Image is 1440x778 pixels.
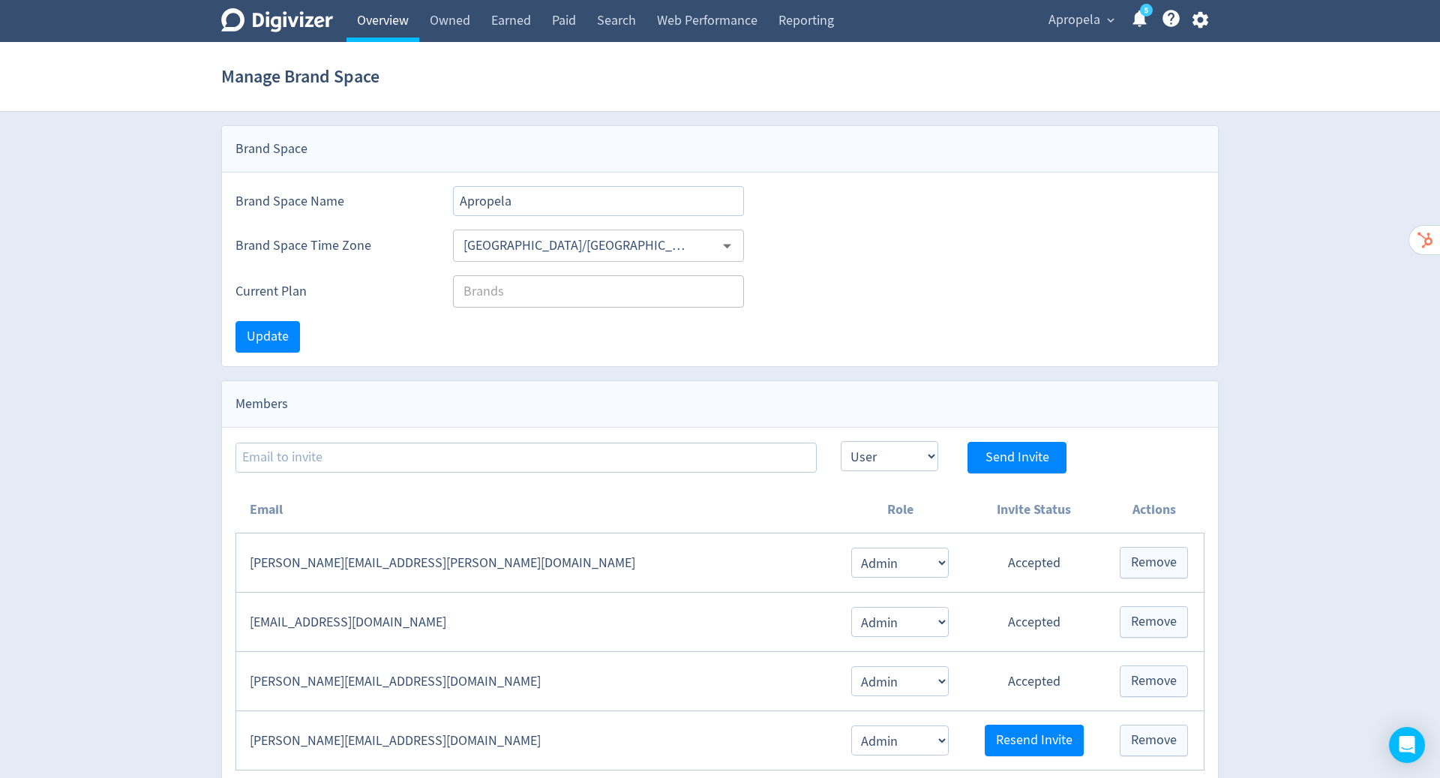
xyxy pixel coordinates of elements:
[235,236,429,255] label: Brand Space Time Zone
[1120,665,1188,697] button: Remove
[967,442,1066,473] button: Send Invite
[1131,674,1177,688] span: Remove
[836,487,964,533] th: Role
[1389,727,1425,763] div: Open Intercom Messenger
[985,451,1049,464] span: Send Invite
[222,126,1218,173] div: Brand Space
[1104,14,1117,27] span: expand_more
[235,321,300,353] button: Update
[222,381,1218,428] div: Members
[453,186,744,216] input: Brand Space
[715,234,739,257] button: Open
[236,652,836,711] td: [PERSON_NAME][EMAIL_ADDRESS][DOMAIN_NAME]
[1120,606,1188,638] button: Remove
[1131,556,1177,569] span: Remove
[964,533,1104,593] td: Accepted
[1131,615,1177,629] span: Remove
[1140,4,1153,17] a: 5
[1120,725,1188,756] button: Remove
[221,53,379,101] h1: Manage Brand Space
[1104,487,1204,533] th: Actions
[985,725,1084,756] button: Resend Invite
[236,487,836,533] th: Email
[964,593,1104,652] td: Accepted
[457,234,695,257] input: Select Timezone
[964,652,1104,711] td: Accepted
[1144,5,1148,16] text: 5
[1048,8,1100,32] span: Apropela
[1131,734,1177,747] span: Remove
[236,593,836,652] td: [EMAIL_ADDRESS][DOMAIN_NAME]
[1043,8,1118,32] button: Apropela
[996,734,1072,747] span: Resend Invite
[236,711,836,770] td: [PERSON_NAME][EMAIL_ADDRESS][DOMAIN_NAME]
[1120,547,1188,578] button: Remove
[247,330,289,344] span: Update
[235,443,817,473] input: Email to invite
[964,487,1104,533] th: Invite Status
[235,282,429,301] label: Current Plan
[236,533,836,593] td: [PERSON_NAME][EMAIL_ADDRESS][PERSON_NAME][DOMAIN_NAME]
[235,192,429,211] label: Brand Space Name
